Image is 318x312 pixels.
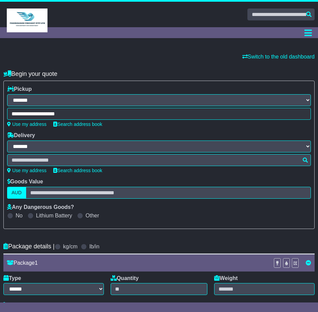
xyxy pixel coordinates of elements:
[111,275,139,281] label: Quantity
[86,212,99,219] label: Other
[3,275,21,281] label: Type
[63,243,78,250] label: kg/cm
[36,212,72,219] label: Lithium Battery
[3,260,270,266] div: Package
[7,132,35,138] label: Delivery
[7,168,46,173] a: Use my address
[7,121,46,127] a: Use my address
[53,168,102,173] a: Search address book
[301,27,315,38] button: Toggle navigation
[7,154,311,166] typeahead: Please provide city
[7,187,26,199] label: AUD
[306,260,311,266] a: Remove this item
[7,204,74,210] label: Any Dangerous Goods?
[214,275,238,281] label: Weight
[3,243,55,250] h4: Package details |
[3,302,40,308] label: Dimensions
[16,212,22,219] label: No
[7,86,32,92] label: Pickup
[53,121,102,127] a: Search address book
[89,243,99,250] label: lb/in
[7,178,43,185] label: Goods Value
[7,9,48,32] img: Thorogood Freight Pty Ltd
[3,70,315,78] h4: Begin your quote
[35,260,38,266] span: 1
[242,54,315,60] a: Switch to the old dashboard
